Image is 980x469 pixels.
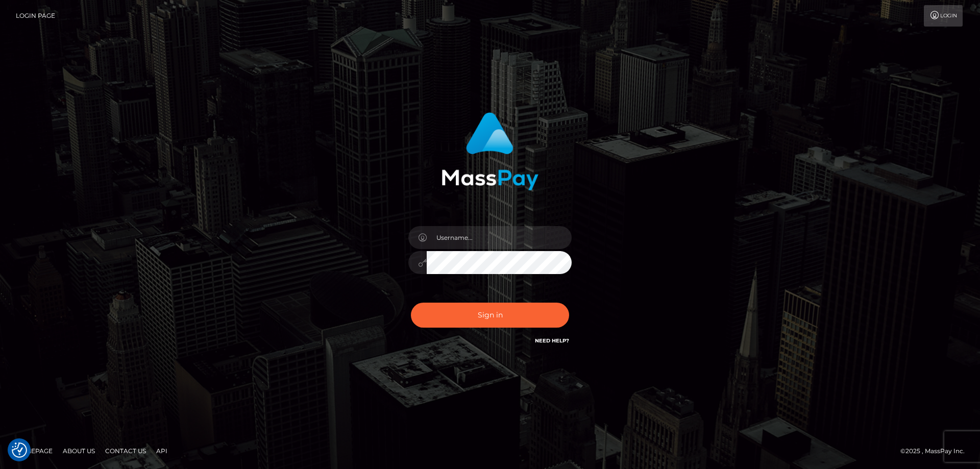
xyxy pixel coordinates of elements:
[900,446,972,457] div: © 2025 , MassPay Inc.
[12,442,27,458] img: Revisit consent button
[442,112,538,190] img: MassPay Login
[924,5,963,27] a: Login
[152,443,171,459] a: API
[11,443,57,459] a: Homepage
[16,5,55,27] a: Login Page
[427,226,572,249] input: Username...
[59,443,99,459] a: About Us
[411,303,569,328] button: Sign in
[535,337,569,344] a: Need Help?
[12,442,27,458] button: Consent Preferences
[101,443,150,459] a: Contact Us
